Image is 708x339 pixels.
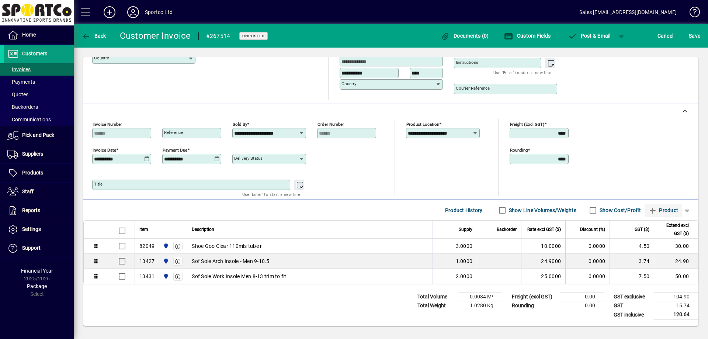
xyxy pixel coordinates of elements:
div: Sportco Ltd [145,6,173,18]
span: GST ($) [635,225,649,234]
span: Supply [459,225,472,234]
div: 10.0000 [526,242,561,250]
button: Add [98,6,121,19]
a: Communications [4,113,74,126]
mat-label: Product location [406,122,439,127]
span: Rate excl GST ($) [527,225,561,234]
mat-label: Sold by [233,122,247,127]
td: Total Volume [414,293,458,301]
span: Suppliers [22,151,43,157]
td: 0.0084 M³ [458,293,502,301]
span: Home [22,32,36,38]
span: Description [192,225,214,234]
button: Documents (0) [439,29,491,42]
mat-label: Rounding [510,148,528,153]
mat-label: Country [94,55,109,60]
td: 0.00 [560,301,604,310]
label: Show Cost/Profit [598,207,641,214]
span: Custom Fields [504,33,551,39]
td: 0.0000 [565,269,610,284]
span: Backorder [497,225,517,234]
span: Back [81,33,106,39]
span: ave [689,30,700,42]
span: Staff [22,188,34,194]
span: Communications [7,117,51,122]
span: Backorders [7,104,38,110]
div: 24.9000 [526,257,561,265]
td: 50.00 [654,269,698,284]
div: Sales [EMAIL_ADDRESS][DOMAIN_NAME] [579,6,677,18]
span: 1.0000 [456,257,473,265]
span: Sof Sole Arch Insole - Men 9-10.5 [192,257,269,265]
button: Profile [121,6,145,19]
span: Customers [22,51,47,56]
button: Back [80,29,108,42]
span: ost & Email [568,33,611,39]
span: Documents (0) [441,33,489,39]
span: Sportco Ltd Warehouse [161,257,170,265]
td: 120.64 [654,310,698,319]
a: Invoices [4,63,74,76]
span: S [689,33,692,39]
mat-label: Country [341,81,356,86]
span: Item [139,225,148,234]
span: Product History [445,204,483,216]
a: Home [4,26,74,44]
div: 25.0000 [526,273,561,280]
span: Product [648,204,678,216]
a: Knowledge Base [684,1,699,25]
mat-label: Title [94,181,103,187]
a: Payments [4,76,74,88]
label: Show Line Volumes/Weights [507,207,576,214]
span: Reports [22,207,40,213]
td: 0.0000 [565,254,610,269]
a: Settings [4,220,74,239]
a: Quotes [4,88,74,101]
td: 104.90 [654,293,698,301]
mat-hint: Use 'Enter' to start a new line [493,68,551,77]
td: 1.0280 Kg [458,301,502,310]
mat-label: Delivery status [234,156,263,161]
mat-label: Instructions [456,60,478,65]
td: 30.00 [654,239,698,254]
mat-hint: Use 'Enter' to start a new line [242,190,300,198]
button: Product History [442,204,486,217]
span: Sof Sole Work Insole Men 8-13 trim to fit [192,273,286,280]
a: Backorders [4,101,74,113]
td: 0.00 [560,293,604,301]
td: 15.74 [654,301,698,310]
span: Extend excl GST ($) [659,221,689,238]
a: Support [4,239,74,257]
div: #267514 [206,30,230,42]
span: Quotes [7,91,28,97]
span: 3.0000 [456,242,473,250]
div: 13427 [139,257,155,265]
mat-label: Courier Reference [456,86,490,91]
span: Unposted [242,34,265,38]
span: Sportco Ltd Warehouse [161,242,170,250]
span: Payments [7,79,35,85]
app-page-header-button: Back [74,29,114,42]
div: Customer Invoice [120,30,191,42]
div: 82049 [139,242,155,250]
td: 4.50 [610,239,654,254]
td: Total Weight [414,301,458,310]
a: Reports [4,201,74,220]
mat-label: Invoice date [93,148,116,153]
span: Products [22,170,43,176]
a: Suppliers [4,145,74,163]
button: Cancel [656,29,676,42]
td: GST exclusive [610,293,654,301]
button: Product [645,204,682,217]
span: P [581,33,584,39]
td: Freight (excl GST) [508,293,560,301]
mat-label: Invoice number [93,122,122,127]
span: Settings [22,226,41,232]
mat-label: Order number [317,122,344,127]
mat-label: Reference [164,130,183,135]
button: Post & Email [564,29,614,42]
span: Support [22,245,41,251]
div: 13431 [139,273,155,280]
a: Staff [4,183,74,201]
span: Package [27,283,47,289]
